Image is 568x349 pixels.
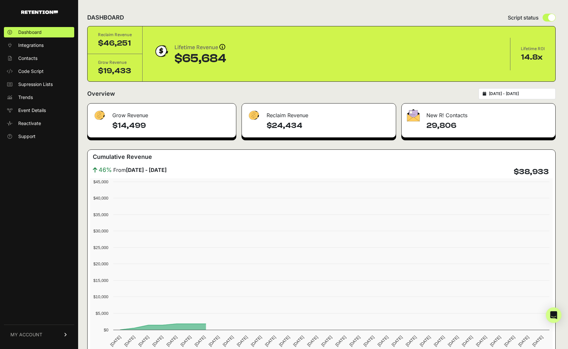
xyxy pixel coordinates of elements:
[334,335,347,347] text: [DATE]
[112,120,231,131] h4: $14,499
[18,133,35,140] span: Support
[208,335,220,347] text: [DATE]
[98,38,132,49] div: $46,251
[98,59,132,66] div: Grow Revenue
[93,109,106,122] img: fa-dollar-13500eef13a19c4ab2b9ed9ad552e47b0d9fc28b02b83b90ba0e00f96d6372e9.png
[96,311,108,316] text: $5,000
[4,105,74,116] a: Event Details
[10,331,42,338] span: MY ACCOUNT
[4,53,74,63] a: Contacts
[447,335,460,347] text: [DATE]
[503,335,516,347] text: [DATE]
[433,335,446,347] text: [DATE]
[126,167,167,173] strong: [DATE] - [DATE]
[98,32,132,38] div: Reclaim Revenue
[521,52,545,63] div: 14.8x
[521,46,545,52] div: Lifetime ROI
[109,335,122,347] text: [DATE]
[99,165,112,174] span: 46%
[419,335,431,347] text: [DATE]
[87,89,115,98] h2: Overview
[514,167,549,177] h4: $38,933
[18,55,37,62] span: Contacts
[93,212,108,217] text: $35,000
[93,152,152,161] h3: Cumulative Revenue
[21,10,58,14] img: Retention.com
[180,335,192,347] text: [DATE]
[405,335,417,347] text: [DATE]
[546,307,561,323] div: Open Intercom Messenger
[4,66,74,77] a: Code Script
[123,335,136,347] text: [DATE]
[4,131,74,142] a: Support
[194,335,206,347] text: [DATE]
[489,335,502,347] text: [DATE]
[151,335,164,347] text: [DATE]
[4,27,74,37] a: Dashboard
[18,81,53,88] span: Supression Lists
[508,14,539,21] span: Script status
[93,261,108,266] text: $20,000
[104,328,108,332] text: $0
[363,335,375,347] text: [DATE]
[174,43,226,52] div: Lifetime Revenue
[531,335,544,347] text: [DATE]
[264,335,277,347] text: [DATE]
[18,120,41,127] span: Reactivate
[222,335,234,347] text: [DATE]
[18,107,46,114] span: Event Details
[93,245,108,250] text: $25,000
[113,166,167,174] span: From
[306,335,319,347] text: [DATE]
[153,43,169,59] img: dollar-coin-05c43ed7efb7bc0c12610022525b4bbbb207c7efeef5aecc26f025e68dcafac9.png
[426,120,550,131] h4: 29,806
[4,118,74,129] a: Reactivate
[93,196,108,201] text: $40,000
[93,294,108,299] text: $10,000
[402,104,555,123] div: New R! Contacts
[18,29,42,35] span: Dashboard
[407,109,420,121] img: fa-envelope-19ae18322b30453b285274b1b8af3d052b27d846a4fbe8435d1a52b978f639a2.png
[292,335,305,347] text: [DATE]
[18,68,44,75] span: Code Script
[93,179,108,184] text: $45,000
[4,79,74,90] a: Supression Lists
[475,335,488,347] text: [DATE]
[267,120,391,131] h4: $24,434
[98,66,132,76] div: $19,433
[391,335,403,347] text: [DATE]
[278,335,291,347] text: [DATE]
[174,52,226,65] div: $65,684
[236,335,248,347] text: [DATE]
[4,92,74,103] a: Trends
[18,42,44,49] span: Integrations
[4,40,74,50] a: Integrations
[165,335,178,347] text: [DATE]
[93,278,108,283] text: $15,000
[93,229,108,233] text: $30,000
[320,335,333,347] text: [DATE]
[461,335,474,347] text: [DATE]
[377,335,389,347] text: [DATE]
[4,325,74,344] a: MY ACCOUNT
[250,335,263,347] text: [DATE]
[247,109,260,122] img: fa-dollar-13500eef13a19c4ab2b9ed9ad552e47b0d9fc28b02b83b90ba0e00f96d6372e9.png
[517,335,530,347] text: [DATE]
[137,335,150,347] text: [DATE]
[348,335,361,347] text: [DATE]
[18,94,33,101] span: Trends
[87,13,124,22] h2: DASHBOARD
[242,104,396,123] div: Reclaim Revenue
[88,104,236,123] div: Grow Revenue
